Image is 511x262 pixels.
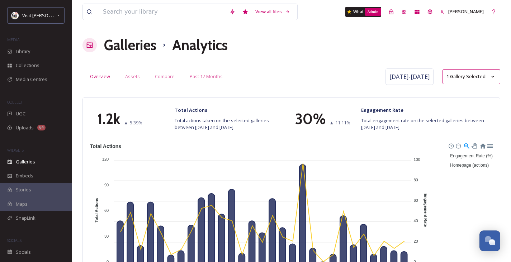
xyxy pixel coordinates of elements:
[104,182,109,187] tspan: 90
[99,4,226,20] input: Search your library
[90,73,110,80] span: Overview
[90,143,121,149] text: Total Actions
[16,186,31,193] span: Stories
[16,62,39,69] span: Collections
[16,172,33,179] span: Embeds
[175,107,207,113] strong: Total Actions
[130,119,142,126] span: 5.39 %
[155,73,175,80] span: Compare
[295,108,326,130] h1: 30 %
[463,142,469,148] div: Selection Zoom
[472,143,476,147] div: Panning
[172,34,228,56] h1: Analytics
[22,12,68,19] span: Visit [PERSON_NAME]
[445,163,489,168] span: Homepage (actions)
[16,48,30,55] span: Library
[102,157,109,161] tspan: 120
[413,239,418,243] tspan: 20
[7,99,23,105] span: COLLECT
[361,117,487,131] span: Total engagement rate on the selected galleries between [DATE] and [DATE].
[7,238,22,243] span: SOCIALS
[455,143,460,148] div: Zoom Out
[385,5,398,18] a: Admin
[104,208,109,213] tspan: 60
[94,198,99,222] text: Total Actions
[16,76,47,83] span: Media Centres
[190,73,223,80] span: Past 12 Months
[7,37,20,42] span: MEDIA
[124,119,128,126] span: ▲
[487,142,493,148] div: Menu
[448,8,484,15] span: [PERSON_NAME]
[389,72,430,81] span: [DATE] - [DATE]
[479,230,500,251] button: Open Chat
[16,201,28,208] span: Maps
[97,108,120,130] h1: 1.2k
[16,110,25,117] span: UGC
[445,153,493,158] span: Engagement Rate (%)
[413,177,418,182] tspan: 80
[436,5,487,19] a: [PERSON_NAME]
[16,124,34,131] span: Uploads
[443,69,500,84] button: 1 Gallery Selected
[16,158,35,165] span: Galleries
[424,194,428,227] text: Engagement Rate
[175,117,270,131] span: Total actions taken on the selected galleries between [DATE] and [DATE].
[413,157,420,161] tspan: 100
[7,147,24,153] span: WIDGETS
[361,107,403,113] strong: Engagement Rate
[365,8,381,16] div: Admin
[413,219,418,223] tspan: 40
[16,215,36,221] span: SnapLink
[413,198,418,202] tspan: 60
[37,125,46,130] div: 64
[125,73,140,80] span: Assets
[448,143,453,148] div: Zoom In
[252,5,294,19] a: View all files
[330,119,334,126] span: ▲
[335,119,350,126] span: 11.11 %
[104,234,109,238] tspan: 30
[16,249,31,256] span: Socials
[104,34,156,56] a: Galleries
[11,12,19,19] img: visitenid_logo.jpeg
[479,142,486,148] div: Reset Zoom
[345,7,381,17] a: What's New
